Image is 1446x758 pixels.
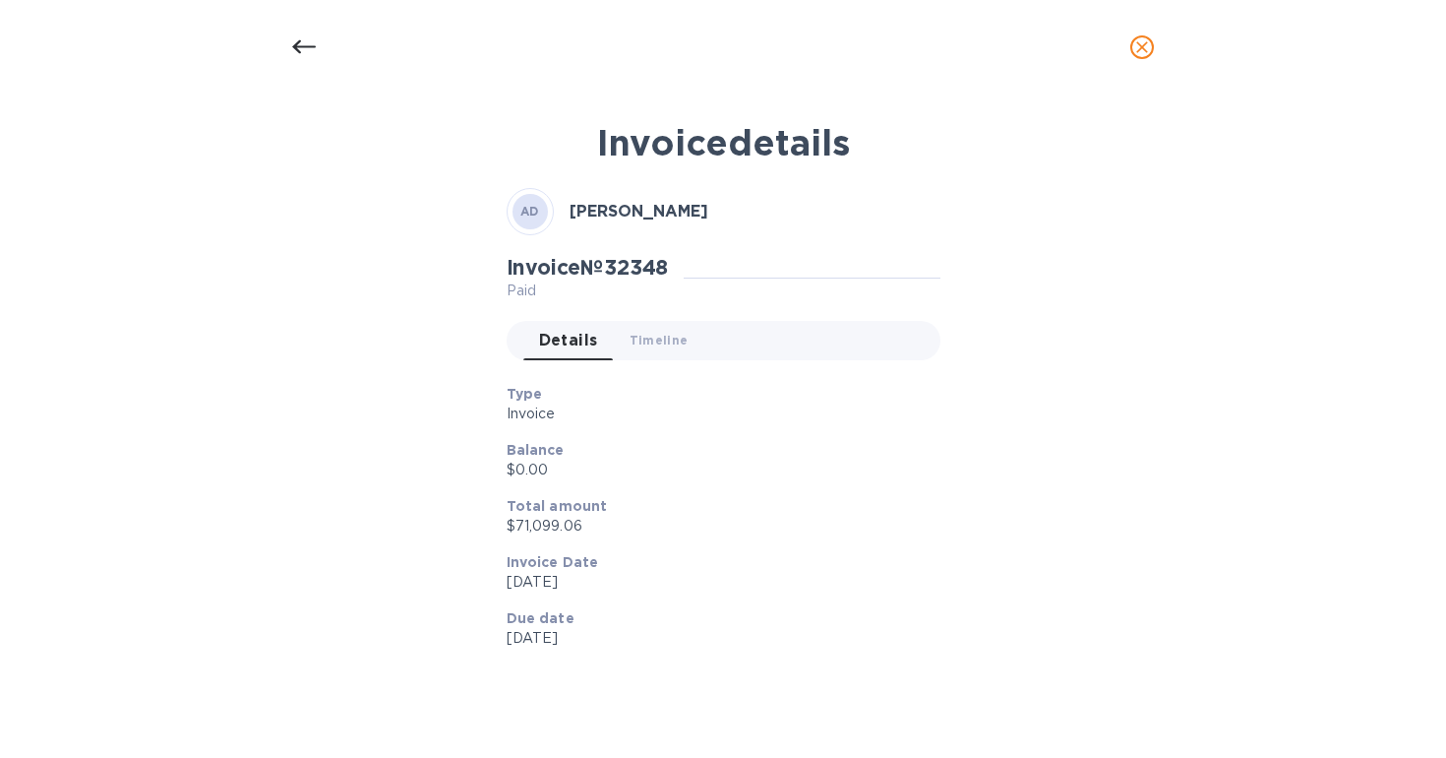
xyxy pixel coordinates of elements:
[507,255,669,280] h2: Invoice № 32348
[507,516,925,537] p: $71,099.06
[507,498,608,514] b: Total amount
[507,460,925,480] p: $0.00
[507,610,574,626] b: Due date
[597,121,850,164] b: Invoice details
[507,386,543,402] b: Type
[507,442,565,458] b: Balance
[539,327,598,354] span: Details
[1118,24,1166,71] button: close
[507,404,925,424] p: Invoice
[570,202,708,221] b: [PERSON_NAME]
[507,628,925,649] p: [DATE]
[520,204,539,219] b: AD
[507,281,669,301] p: Paid
[507,554,599,570] b: Invoice Date
[507,572,925,593] p: [DATE]
[630,330,689,350] span: Timeline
